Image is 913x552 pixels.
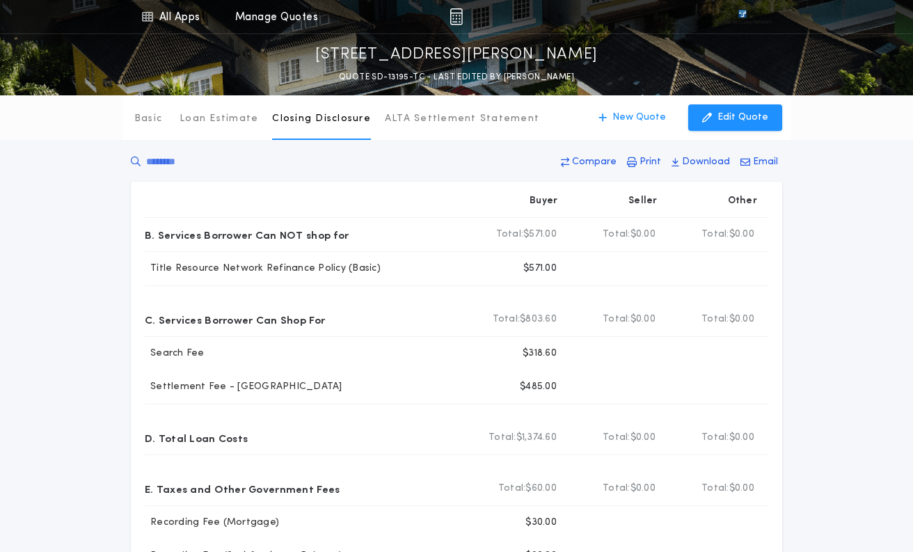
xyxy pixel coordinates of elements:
p: E. Taxes and Other Government Fees [145,478,340,500]
b: Total: [603,482,630,496]
p: B. Services Borrower Can NOT shop for [145,223,349,246]
p: Buyer [530,194,557,208]
span: $0.00 [729,482,754,496]
p: $571.00 [523,262,557,276]
p: Seller [628,194,658,208]
p: Settlement Fee - [GEOGRAPHIC_DATA] [145,380,342,394]
span: $1,374.60 [516,431,557,445]
p: Title Resource Network Refinance Policy (Basic) [145,262,381,276]
span: $0.00 [630,431,656,445]
p: D. Total Loan Costs [145,427,248,449]
p: QUOTE SD-13195-TC - LAST EDITED BY [PERSON_NAME] [339,70,574,84]
span: $571.00 [523,228,557,242]
img: vs-icon [713,10,772,24]
b: Total: [603,431,630,445]
span: $0.00 [729,228,754,242]
b: Total: [496,228,524,242]
b: Total: [489,431,516,445]
p: Closing Disclosure [272,112,371,126]
p: Email [753,155,778,169]
b: Total: [493,313,521,326]
b: Total: [701,431,729,445]
p: $318.60 [523,347,557,361]
button: Download [667,150,734,175]
p: Download [682,155,730,169]
b: Total: [701,313,729,326]
span: $0.00 [630,313,656,326]
b: Total: [701,228,729,242]
p: ALTA Settlement Statement [385,112,539,126]
span: $0.00 [630,228,656,242]
img: img [450,8,463,25]
p: Basic [134,112,162,126]
span: $0.00 [729,431,754,445]
span: $0.00 [729,313,754,326]
p: C. Services Borrower Can Shop For [145,308,325,331]
p: Recording Fee (Mortgage) [145,516,279,530]
p: Search Fee [145,347,205,361]
span: $0.00 [630,482,656,496]
p: Other [728,194,757,208]
b: Total: [603,228,630,242]
b: Total: [498,482,526,496]
button: Email [736,150,782,175]
b: Total: [603,313,630,326]
p: Edit Quote [717,111,768,125]
p: [STREET_ADDRESS][PERSON_NAME] [315,44,598,66]
p: Print [640,155,661,169]
p: New Quote [612,111,666,125]
span: $803.60 [520,313,557,326]
b: Total: [701,482,729,496]
p: Compare [572,155,617,169]
p: $485.00 [520,380,557,394]
p: $30.00 [525,516,557,530]
button: Compare [557,150,621,175]
p: Loan Estimate [180,112,258,126]
button: Edit Quote [688,104,782,131]
span: $60.00 [525,482,557,496]
button: Print [623,150,665,175]
button: New Quote [585,104,680,131]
